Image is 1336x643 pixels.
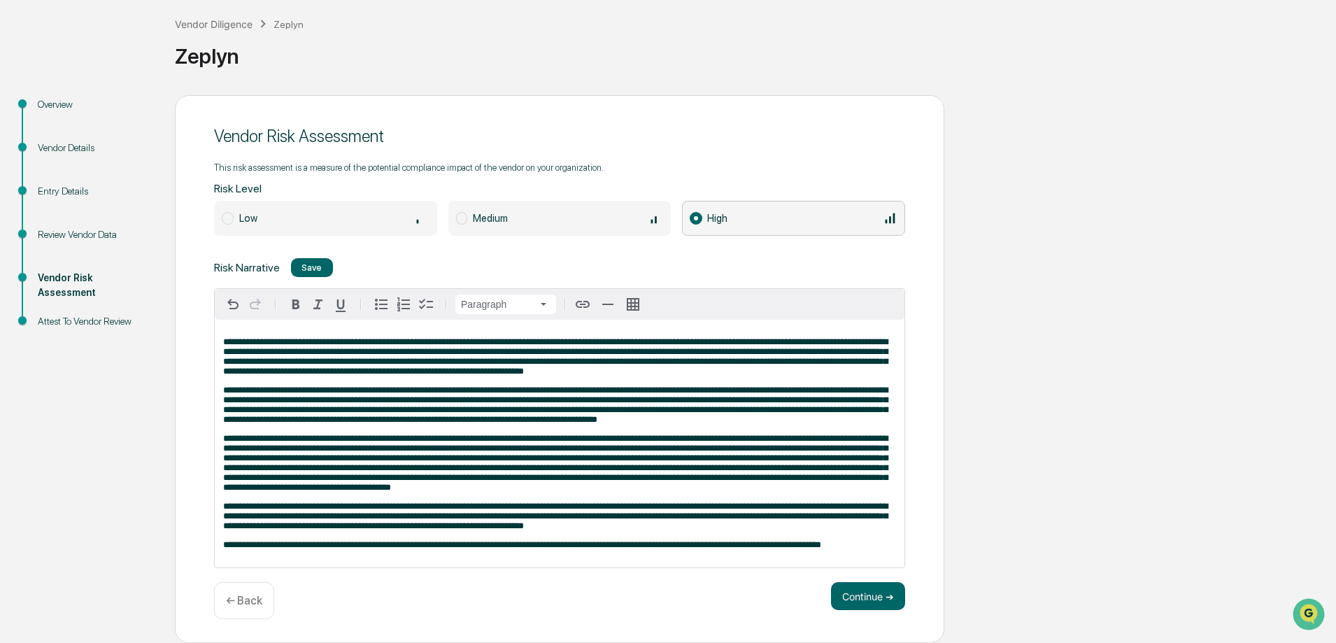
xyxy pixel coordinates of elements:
[28,176,90,190] span: Preclearance
[8,171,96,196] a: 🖐️Preclearance
[222,293,244,316] button: Undo Ctrl+Z
[38,227,152,242] div: Review Vendor Data
[175,18,253,30] div: Vendor Diligence
[473,212,508,224] span: Medium
[291,258,333,278] button: Save
[214,182,905,195] div: Risk Level
[307,293,329,316] button: Italic
[329,293,352,316] button: Underline
[175,43,1329,69] div: Zeplyn
[214,126,905,146] div: Vendor Risk Assessment
[38,141,152,155] div: Vendor Details
[38,314,152,329] div: Attest To Vendor Review
[48,121,183,132] div: We're offline, we'll be back soon
[8,197,94,222] a: 🔎Data Lookup
[139,237,169,248] span: Pylon
[36,64,231,78] input: Clear
[38,271,152,300] div: Vendor Risk Assessment
[96,171,179,196] a: 🗄️Attestations
[214,258,905,278] div: Risk Narrative
[48,107,229,121] div: Start new chat
[239,212,257,224] span: Low
[14,107,39,132] img: 1746055101610-c473b297-6a78-478c-a979-82029cc54cd1
[38,97,152,112] div: Overview
[831,582,905,610] button: Continue ➔
[115,176,173,190] span: Attestations
[101,178,113,189] div: 🗄️
[1291,597,1329,635] iframe: Open customer support
[707,212,727,224] span: High
[14,178,25,189] div: 🖐️
[99,236,169,248] a: Powered byPylon
[28,203,88,217] span: Data Lookup
[273,19,304,30] div: Zeplyn
[455,295,556,314] button: Block type
[14,29,255,52] p: How can we help?
[14,204,25,215] div: 🔎
[38,184,152,199] div: Entry Details
[214,162,604,173] p: This risk assessment is a measure of the potential compliance impact of the vendor on your organi...
[301,262,322,273] div: Save
[226,594,262,607] p: ← Back
[238,111,255,128] button: Start new chat
[285,293,307,316] button: Bold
